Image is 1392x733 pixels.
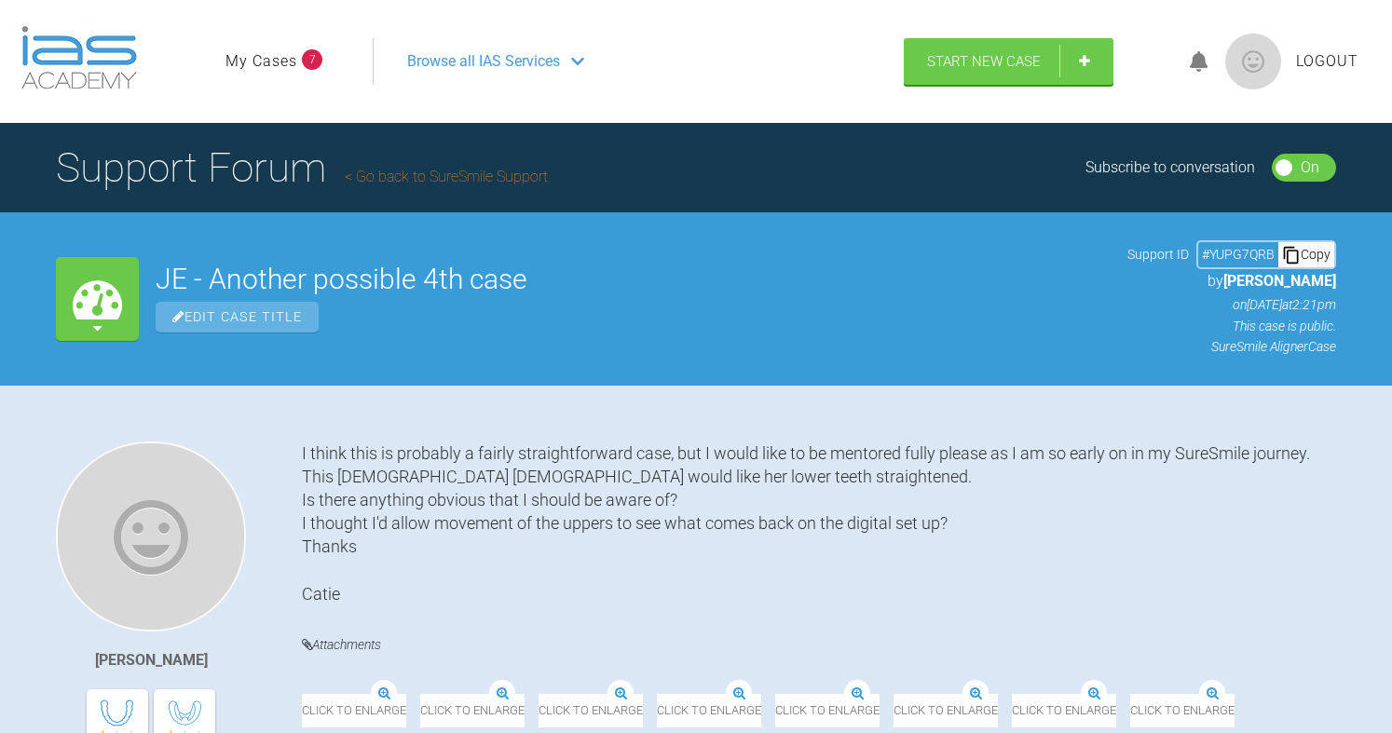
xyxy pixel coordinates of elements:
span: Click to enlarge [894,694,998,726]
a: My Cases [225,49,297,74]
div: [PERSON_NAME] [95,648,208,672]
img: logo-light.3e3ef733.png [21,26,137,89]
span: Click to enlarge [1130,694,1235,726]
span: Click to enlarge [539,694,643,726]
div: Copy [1278,242,1334,266]
h4: Attachments [302,633,1336,657]
span: 7 [302,49,322,70]
img: profile.png [1225,34,1281,89]
span: Click to enlarge [657,694,761,726]
img: Cathryn Sherlock [56,441,246,631]
p: This case is public. [1127,316,1336,336]
a: Go back to SureSmile Support [345,168,548,185]
span: Click to enlarge [775,694,880,726]
span: Edit Case Title [156,302,319,333]
div: Subscribe to conversation [1085,156,1255,180]
span: Click to enlarge [420,694,525,726]
h1: Support Forum [56,135,548,200]
p: SureSmile Aligner Case [1127,336,1336,357]
p: on [DATE] at 2:21pm [1127,294,1336,315]
div: On [1301,156,1319,180]
span: Browse all IAS Services [407,49,560,74]
span: Click to enlarge [302,694,406,726]
span: [PERSON_NAME] [1223,272,1336,290]
span: Start New Case [927,53,1041,70]
a: Logout [1296,49,1358,74]
h2: JE - Another possible 4th case [156,265,1111,293]
span: Click to enlarge [1012,694,1116,726]
div: I think this is probably a fairly straightforward case, but I would like to be mentored fully ple... [302,441,1336,605]
span: Support ID [1127,244,1189,265]
p: by [1127,269,1336,293]
div: # YUPG7QRB [1198,244,1278,265]
a: Start New Case [904,38,1113,85]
